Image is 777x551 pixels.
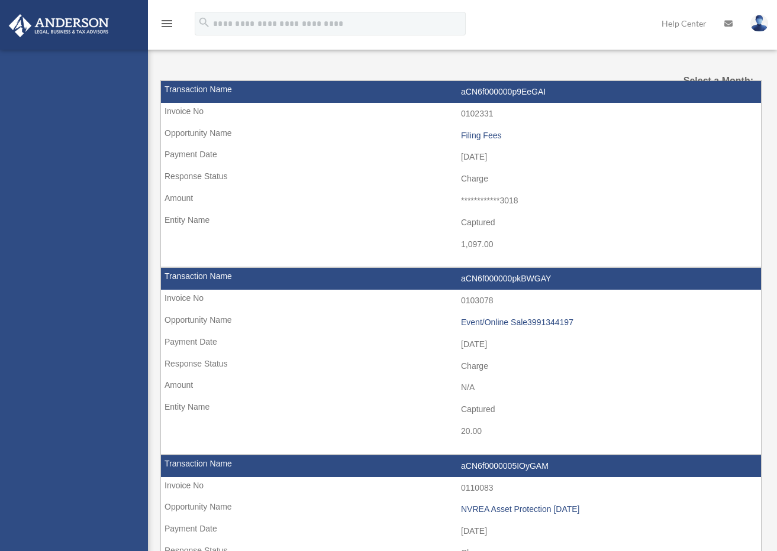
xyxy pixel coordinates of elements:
label: Select a Month: [670,73,753,89]
td: Captured [161,398,761,421]
td: [DATE] [161,333,761,356]
div: NVREA Asset Protection [DATE] [461,504,755,514]
td: aCN6f000000pkBWGAY [161,268,761,290]
td: aCN6f0000005IOyGAM [161,455,761,478]
i: menu [160,17,174,31]
td: Captured [161,212,761,234]
td: 20.00 [161,420,761,443]
td: aCN6f000000p9EeGAI [161,81,761,103]
a: menu [160,21,174,31]
td: 1,097.00 [161,234,761,256]
div: Event/Online Sale3991344197 [461,317,755,328]
td: 0103078 [161,290,761,312]
td: [DATE] [161,146,761,168]
td: Charge [161,355,761,378]
td: 0110083 [161,477,761,500]
td: [DATE] [161,520,761,543]
td: 0102331 [161,103,761,125]
td: N/A [161,377,761,399]
img: Anderson Advisors Platinum Portal [5,14,112,37]
div: Filing Fees [461,131,755,141]
img: User Pic [750,15,768,32]
i: search [198,16,211,29]
td: Charge [161,168,761,190]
